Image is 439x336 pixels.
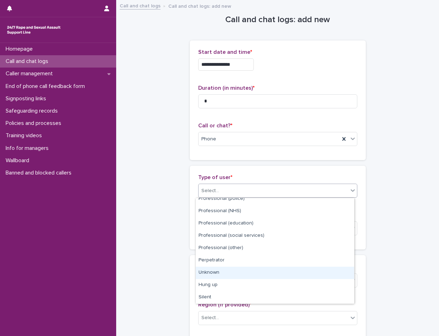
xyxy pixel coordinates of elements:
[198,49,252,55] span: Start date and time
[3,145,54,152] p: Info for managers
[3,157,35,164] p: Wallboard
[3,83,90,90] p: End of phone call feedback form
[120,1,161,9] a: Call and chat logs
[201,314,219,322] div: Select...
[3,170,77,176] p: Banned and blocked callers
[3,46,38,52] p: Homepage
[190,15,366,25] h1: Call and chat logs: add new
[196,193,354,205] div: Professional (police)
[198,85,255,91] span: Duration (in minutes)
[6,23,62,37] img: rhQMoQhaT3yELyF149Cw
[201,135,216,143] span: Phone
[3,58,54,65] p: Call and chat logs
[3,108,63,114] p: Safeguarding records
[198,302,251,308] span: Region (if provided)
[198,175,232,180] span: Type of user
[196,254,354,267] div: Perpetrator
[201,187,219,195] div: Select...
[196,242,354,254] div: Professional (other)
[196,267,354,279] div: Unknown
[196,205,354,217] div: Professional (NHS)
[168,2,231,9] p: Call and chat logs: add new
[3,132,48,139] p: Training videos
[196,230,354,242] div: Professional (social services)
[3,95,52,102] p: Signposting links
[196,291,354,304] div: Silent
[198,123,232,128] span: Call or chat?
[3,70,58,77] p: Caller management
[196,279,354,291] div: Hung up
[3,120,67,127] p: Policies and processes
[196,217,354,230] div: Professional (education)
